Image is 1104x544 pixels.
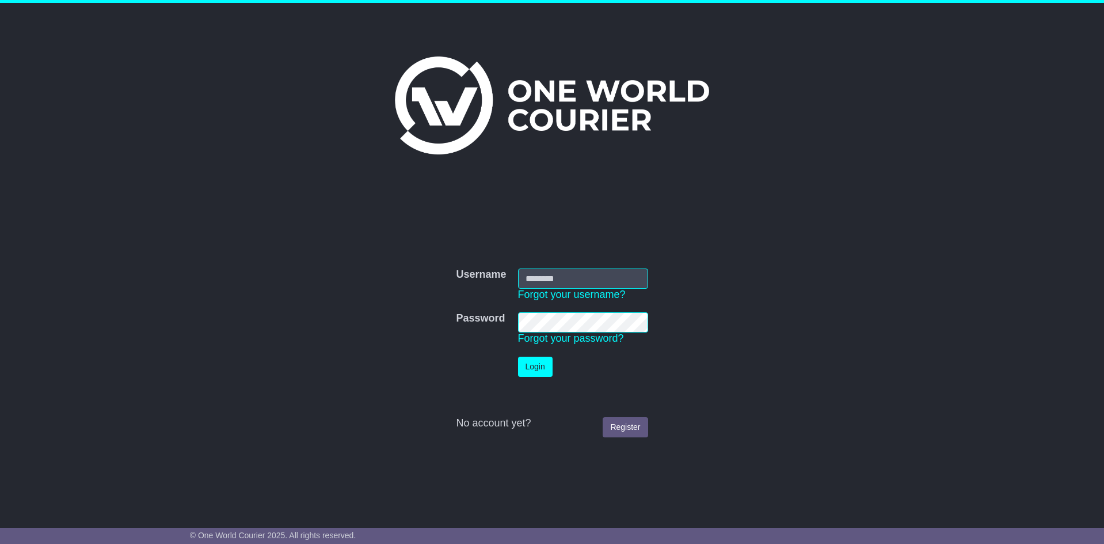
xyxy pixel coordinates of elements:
div: No account yet? [456,417,648,430]
a: Register [603,417,648,437]
label: Password [456,312,505,325]
label: Username [456,269,506,281]
a: Forgot your username? [518,289,626,300]
span: © One World Courier 2025. All rights reserved. [190,531,356,540]
a: Forgot your password? [518,333,624,344]
button: Login [518,357,553,377]
img: One World [395,56,709,154]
